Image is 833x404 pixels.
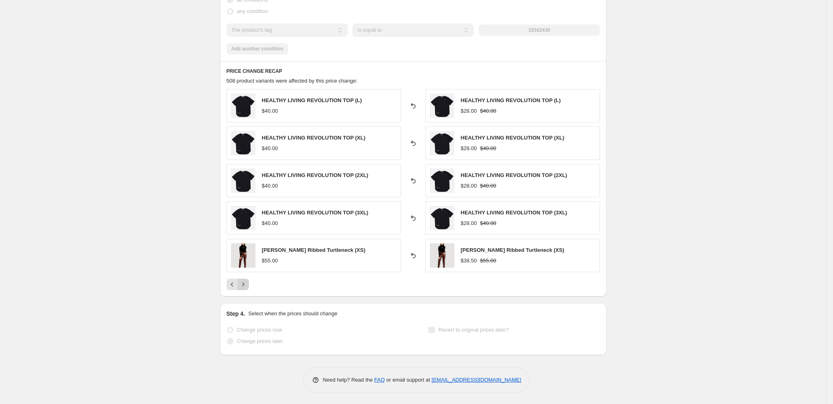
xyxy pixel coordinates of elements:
[231,168,255,193] img: Monat_PerformanceTee_ElRoiStudios__3_80x.jpg
[227,78,358,84] span: 508 product variants were affected by this price change:
[227,279,249,290] nav: Pagination
[238,279,249,290] button: Next
[231,243,255,268] img: black-turleneck_80x.jpg
[461,172,567,178] span: HEALTHY LIVING REVOLUTION TOP (2XL)
[432,377,521,383] a: [EMAIL_ADDRESS][DOMAIN_NAME]
[262,257,278,265] div: $55.00
[480,144,496,153] strike: $40.00
[248,310,337,318] p: Select when the prices should change
[385,377,432,383] span: or email support at
[480,219,496,227] strike: $40.00
[430,206,454,230] img: Monat_PerformanceTee_ElRoiStudios__3_80x.jpg
[374,377,385,383] a: FAQ
[262,182,278,190] div: $40.00
[461,107,477,115] div: $28.00
[237,327,282,333] span: Change prices now
[480,107,496,115] strike: $40.00
[262,135,366,141] span: HEALTHY LIVING REVOLUTION TOP (XL)
[262,107,278,115] div: $40.00
[430,94,454,118] img: Monat_PerformanceTee_ElRoiStudios__3_80x.jpg
[461,135,565,141] span: HEALTHY LIVING REVOLUTION TOP (XL)
[461,219,477,227] div: $28.00
[480,182,496,190] strike: $40.00
[231,206,255,230] img: Monat_PerformanceTee_ElRoiStudios__3_80x.jpg
[262,144,278,153] div: $40.00
[461,257,477,265] div: $38.50
[438,327,509,333] span: Revert to original prices later?
[430,131,454,155] img: Monat_PerformanceTee_ElRoiStudios__3_80x.jpg
[237,338,283,344] span: Change prices later
[262,247,366,253] span: [PERSON_NAME] Ribbed Turtleneck (XS)
[480,257,496,265] strike: $55.00
[231,131,255,155] img: Monat_PerformanceTee_ElRoiStudios__3_80x.jpg
[461,210,567,216] span: HEALTHY LIVING REVOLUTION TOP (3XL)
[227,310,245,318] h2: Step 4.
[262,210,369,216] span: HEALTHY LIVING REVOLUTION TOP (3XL)
[323,377,375,383] span: Need help? Read the
[461,144,477,153] div: $28.00
[262,172,369,178] span: HEALTHY LIVING REVOLUTION TOP (2XL)
[227,68,600,74] h6: PRICE CHANGE RECAP
[262,219,278,227] div: $40.00
[231,94,255,118] img: Monat_PerformanceTee_ElRoiStudios__3_80x.jpg
[430,168,454,193] img: Monat_PerformanceTee_ElRoiStudios__3_80x.jpg
[461,182,477,190] div: $28.00
[262,97,362,103] span: HEALTHY LIVING REVOLUTION TOP (L)
[461,247,565,253] span: [PERSON_NAME] Ribbed Turtleneck (XS)
[430,243,454,268] img: black-turleneck_80x.jpg
[227,279,238,290] button: Previous
[461,97,561,103] span: HEALTHY LIVING REVOLUTION TOP (L)
[237,8,268,14] span: any condition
